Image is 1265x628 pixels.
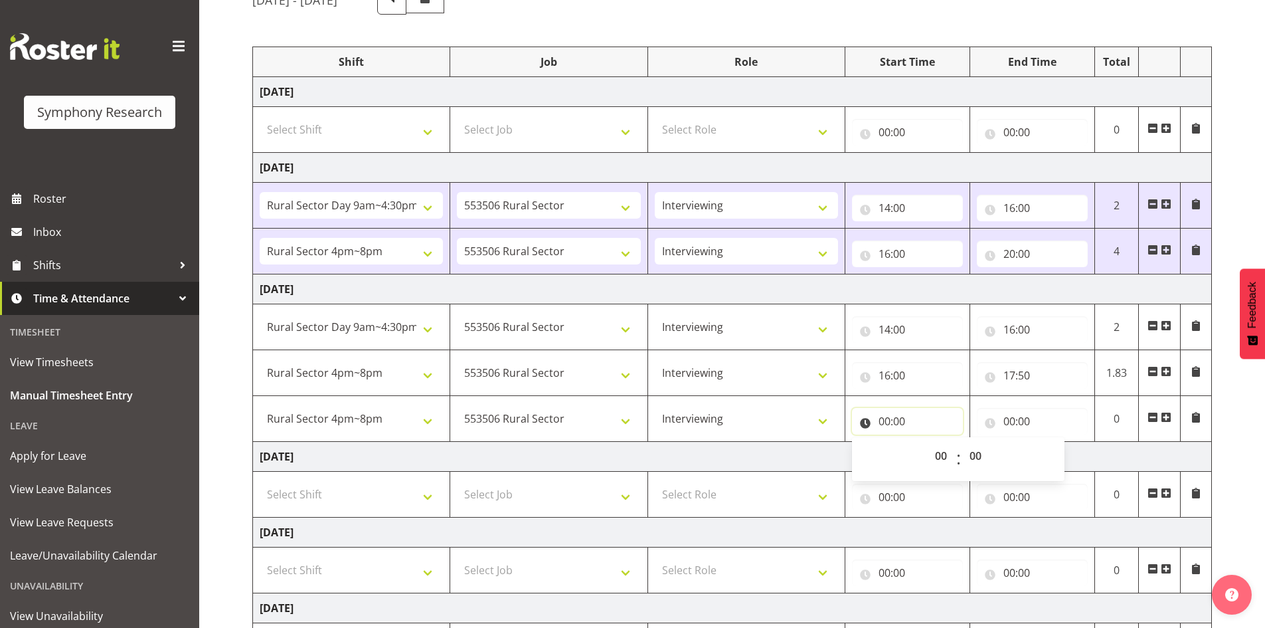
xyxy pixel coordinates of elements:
div: Job [457,54,640,70]
input: Click to select... [977,408,1088,435]
input: Click to select... [977,362,1088,389]
td: 0 [1094,472,1139,518]
div: Total [1102,54,1132,70]
div: End Time [977,54,1088,70]
div: Shift [260,54,443,70]
a: Manual Timesheet Entry [3,379,196,412]
a: View Leave Balances [3,472,196,506]
input: Click to select... [852,316,963,343]
div: Unavailability [3,572,196,599]
span: View Timesheets [10,352,189,372]
div: Start Time [852,54,963,70]
span: Shifts [33,255,173,275]
span: View Unavailability [10,606,189,626]
input: Click to select... [977,560,1088,586]
td: [DATE] [253,518,1212,548]
input: Click to select... [852,362,963,389]
span: Roster [33,189,193,209]
a: Apply for Leave [3,439,196,472]
td: 0 [1094,107,1139,153]
img: help-xxl-2.png [1225,588,1238,601]
span: Manual Timesheet Entry [10,385,189,405]
img: Rosterit website logo [10,33,120,60]
td: [DATE] [253,153,1212,183]
input: Click to select... [852,484,963,510]
span: : [956,443,961,476]
input: Click to select... [852,195,963,221]
td: [DATE] [253,442,1212,472]
div: Timesheet [3,318,196,346]
input: Click to select... [977,241,1088,267]
td: 2 [1094,183,1139,229]
div: Role [655,54,838,70]
button: Feedback - Show survey [1240,268,1265,359]
span: View Leave Requests [10,512,189,532]
a: Leave/Unavailability Calendar [3,539,196,572]
input: Click to select... [852,560,963,586]
span: Apply for Leave [10,446,189,466]
a: View Timesheets [3,346,196,379]
td: 0 [1094,396,1139,442]
div: Leave [3,412,196,439]
a: View Leave Requests [3,506,196,539]
td: [DATE] [253,274,1212,304]
td: [DATE] [253,77,1212,107]
span: Inbox [33,222,193,242]
span: Feedback [1246,282,1258,328]
td: [DATE] [253,593,1212,623]
span: Leave/Unavailability Calendar [10,546,189,566]
td: 2 [1094,304,1139,350]
span: Time & Attendance [33,288,173,308]
input: Click to select... [852,241,963,267]
input: Click to select... [977,195,1088,221]
input: Click to select... [977,484,1088,510]
span: View Leave Balances [10,479,189,499]
input: Click to select... [977,316,1088,343]
td: 1.83 [1094,350,1139,396]
input: Click to select... [852,119,963,146]
input: Click to select... [977,119,1088,146]
td: 0 [1094,548,1139,593]
div: Symphony Research [37,102,162,122]
input: Click to select... [852,408,963,435]
td: 4 [1094,229,1139,274]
